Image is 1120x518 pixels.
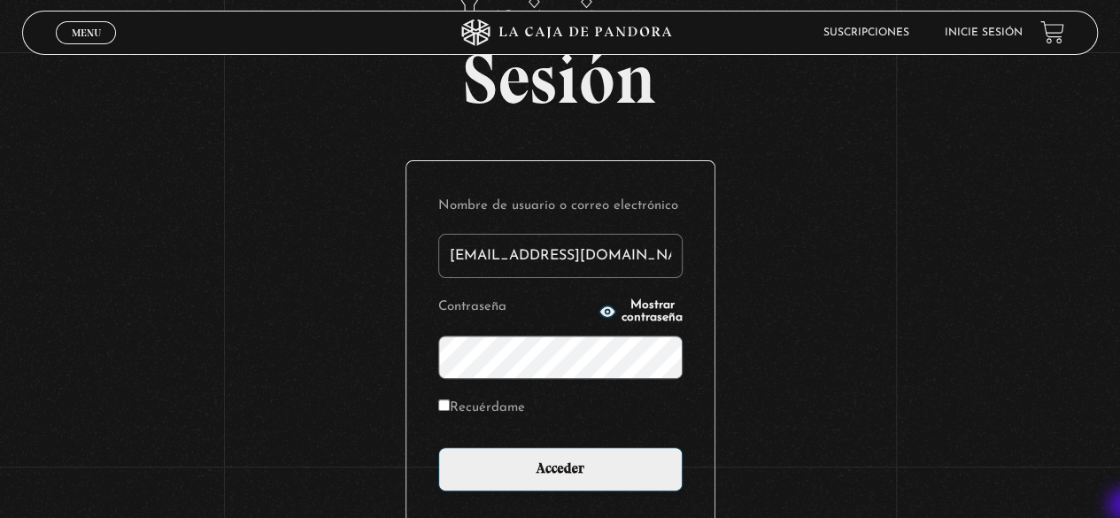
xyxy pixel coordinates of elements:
[438,399,450,411] input: Recuérdame
[72,27,101,38] span: Menu
[438,395,525,422] label: Recuérdame
[622,299,683,324] span: Mostrar contraseña
[438,294,594,321] label: Contraseña
[823,27,909,38] a: Suscripciones
[66,42,107,54] span: Cerrar
[1040,20,1064,44] a: View your shopping cart
[945,27,1023,38] a: Inicie sesión
[599,299,683,324] button: Mostrar contraseña
[438,193,683,220] label: Nombre de usuario o correo electrónico
[438,447,683,491] input: Acceder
